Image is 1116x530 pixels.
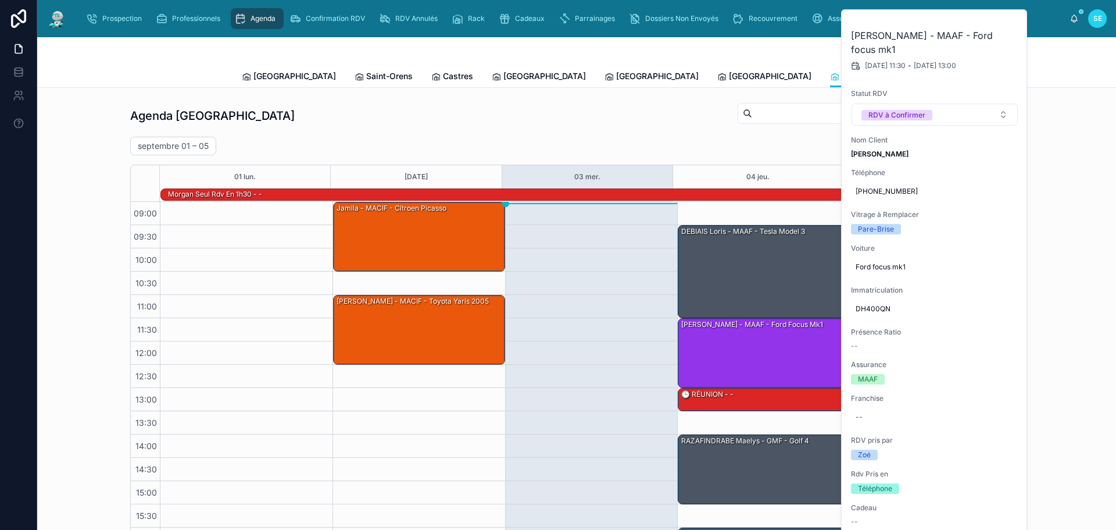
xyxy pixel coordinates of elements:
span: [DATE] 13:00 [914,61,956,70]
div: RAZAFINDRABE Maelys - GMF - golf 4 [678,435,849,504]
span: [PHONE_NUMBER] [856,187,1014,196]
span: - [908,61,911,70]
span: Vitrage à Remplacer [851,210,1018,219]
span: Voiture [851,244,1018,253]
h1: Agenda [GEOGRAPHIC_DATA] [130,108,295,124]
div: 🕒 RÉUNION - - [678,389,849,411]
span: [GEOGRAPHIC_DATA] [729,70,811,82]
div: [PERSON_NAME] - MACIF - Toyota Yaris 2005 [335,296,490,307]
div: [PERSON_NAME] - MAAF - Ford focus mk1 [678,319,849,387]
span: Recouvrement [749,14,797,23]
span: Présence Ratio [851,328,1018,337]
a: NE PAS TOUCHER [891,8,995,29]
span: [GEOGRAPHIC_DATA] [503,70,586,82]
span: 11:00 [134,301,160,311]
span: 14:00 [133,441,160,451]
span: 13:00 [133,394,160,404]
a: RDV Annulés [375,8,446,29]
a: [GEOGRAPHIC_DATA] [830,66,924,88]
h2: [PERSON_NAME] - MAAF - Ford focus mk1 [851,29,1018,56]
a: Cadeaux [495,8,553,29]
span: [GEOGRAPHIC_DATA] [253,70,336,82]
button: 01 lun. [234,165,256,188]
span: [GEOGRAPHIC_DATA] [616,70,699,82]
button: 04 jeu. [746,165,770,188]
button: Select Button [852,104,1018,126]
div: Zoé [858,450,871,460]
span: Confirmation RDV [306,14,365,23]
span: 09:00 [131,208,160,218]
span: 10:30 [133,278,160,288]
div: Pare-Brise [858,224,894,234]
div: Téléphone [858,483,892,494]
span: Professionnels [172,14,220,23]
span: Parrainages [575,14,615,23]
span: 15:00 [133,488,160,497]
div: [PERSON_NAME] - MACIF - Toyota Yaris 2005 [334,296,505,364]
a: Saint-Orens [355,66,413,89]
div: scrollable content [77,6,1069,31]
a: Parrainages [555,8,623,29]
h2: septembre 01 – 05 [138,140,209,152]
span: 12:00 [133,348,160,358]
span: Nom Client [851,136,1018,145]
span: Franchise [851,394,1018,403]
div: 🕒 RÉUNION - - [680,389,735,400]
a: Confirmation RDV [286,8,373,29]
span: Assurance [851,360,1018,369]
span: Cadeaux [515,14,545,23]
a: Professionnels [152,8,228,29]
span: 12:30 [133,371,160,381]
span: Castres [443,70,473,82]
a: [GEOGRAPHIC_DATA] [242,66,336,89]
div: MAAF [858,374,878,385]
span: 15:30 [133,511,160,521]
span: 13:30 [133,418,160,428]
span: Immatriculation [851,286,1018,295]
span: 14:30 [133,464,160,474]
strong: [PERSON_NAME] [851,150,908,158]
span: Prospection [102,14,142,23]
span: Cadeau [851,503,1018,513]
span: Rdv Pris en [851,469,1018,479]
a: Castres [431,66,473,89]
a: [GEOGRAPHIC_DATA] [604,66,699,89]
div: Morgan seul rdv en 1h30 - - [167,189,263,200]
div: Jamila - MACIF - Citroen picasso [334,202,505,271]
a: Prospection [83,8,150,29]
span: SE [1093,14,1102,23]
span: Téléphone [851,168,1018,177]
a: Dossiers Non Envoyés [625,8,727,29]
span: 09:30 [131,232,160,241]
div: -- [856,412,863,422]
a: [GEOGRAPHIC_DATA] [492,66,586,89]
div: Morgan seul rdv en 1h30 - - [167,188,263,200]
span: [DATE] 11:30 [865,61,906,70]
img: App logo [46,9,67,28]
a: Recouvrement [729,8,806,29]
span: Assurances [828,14,866,23]
span: DH400QN [856,304,1014,314]
div: DEBIAIS Loris - MAAF - Tesla model 3 [680,226,806,237]
div: RAZAFINDRABE Maelys - GMF - golf 4 [680,436,810,446]
span: -- [851,517,858,527]
button: 03 mer. [574,165,600,188]
a: Agenda [231,8,284,29]
span: Statut RDV [851,89,1018,98]
button: [DATE] [405,165,428,188]
a: Rack [448,8,493,29]
span: 10:00 [133,255,160,265]
span: Dossiers Non Envoyés [645,14,718,23]
span: Saint-Orens [366,70,413,82]
span: 11:30 [134,325,160,335]
span: Ford focus mk1 [856,262,1014,272]
div: DEBIAIS Loris - MAAF - Tesla model 3 [678,226,849,318]
a: [GEOGRAPHIC_DATA] [717,66,811,89]
span: RDV Annulés [395,14,438,23]
span: RDV pris par [851,436,1018,445]
span: Agenda [251,14,276,23]
a: Assurances [808,8,874,29]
